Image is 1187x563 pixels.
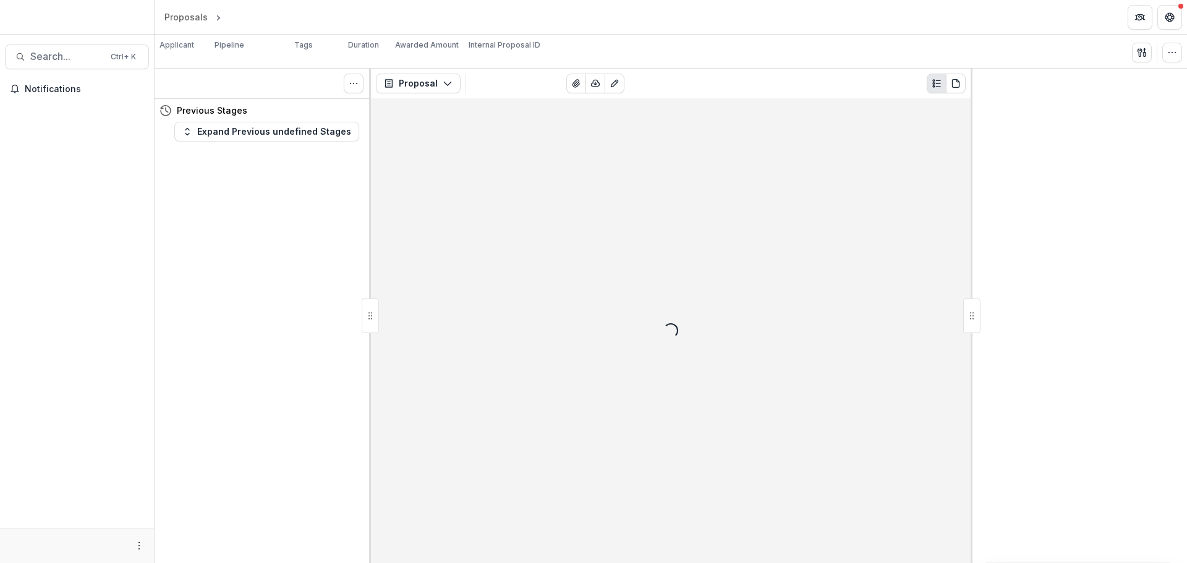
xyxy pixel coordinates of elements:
[108,50,138,64] div: Ctrl + K
[5,44,149,69] button: Search...
[132,538,147,553] button: More
[605,74,624,93] button: Edit as form
[160,40,194,51] p: Applicant
[294,40,313,51] p: Tags
[164,11,208,23] div: Proposals
[566,74,586,93] button: View Attached Files
[25,84,144,95] span: Notifications
[946,74,966,93] button: PDF view
[344,74,364,93] button: Toggle View Cancelled Tasks
[395,40,459,51] p: Awarded Amount
[376,74,461,93] button: Proposal
[215,40,244,51] p: Pipeline
[177,104,247,117] h4: Previous Stages
[348,40,379,51] p: Duration
[160,8,276,26] nav: breadcrumb
[1128,5,1152,30] button: Partners
[927,74,947,93] button: Plaintext view
[1157,5,1182,30] button: Get Help
[469,40,540,51] p: Internal Proposal ID
[30,51,103,62] span: Search...
[174,122,359,142] button: Expand Previous undefined Stages
[5,79,149,99] button: Notifications
[160,8,213,26] a: Proposals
